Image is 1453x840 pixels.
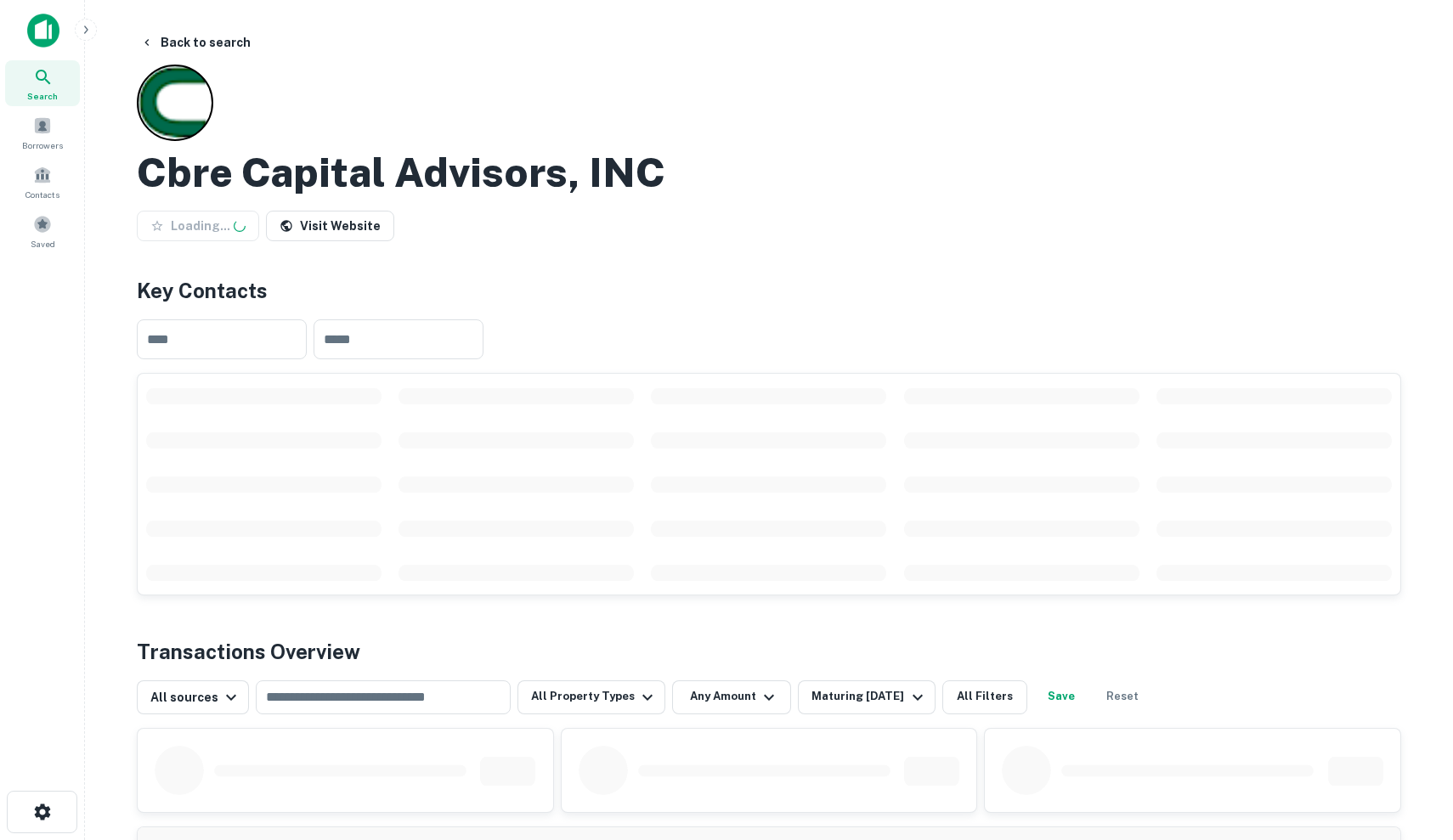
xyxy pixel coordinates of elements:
div: Maturing [DATE] [811,687,927,708]
a: Contacts [5,159,80,205]
button: Save your search to get updates of matches that match your search criteria. [1034,680,1088,714]
span: Contacts [25,188,59,201]
button: Reset [1095,680,1150,714]
a: Saved [5,208,80,254]
iframe: Chat Widget [1368,704,1453,786]
button: All Property Types [517,680,665,714]
a: Visit Website [266,211,394,241]
button: Back to search [133,27,257,58]
h4: Transactions Overview [137,636,360,667]
span: Search [27,89,58,103]
a: Borrowers [5,110,80,155]
div: scrollable content [138,374,1400,595]
img: capitalize-icon.png [27,14,59,48]
button: Any Amount [672,680,791,714]
button: All sources [137,680,249,714]
button: All Filters [942,680,1027,714]
h2: Cbre Capital Advisors, INC [137,148,665,197]
span: Borrowers [22,138,63,152]
span: Saved [31,237,55,251]
h4: Key Contacts [137,275,1401,306]
a: Search [5,60,80,106]
button: Maturing [DATE] [798,680,935,714]
div: All sources [150,687,241,708]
